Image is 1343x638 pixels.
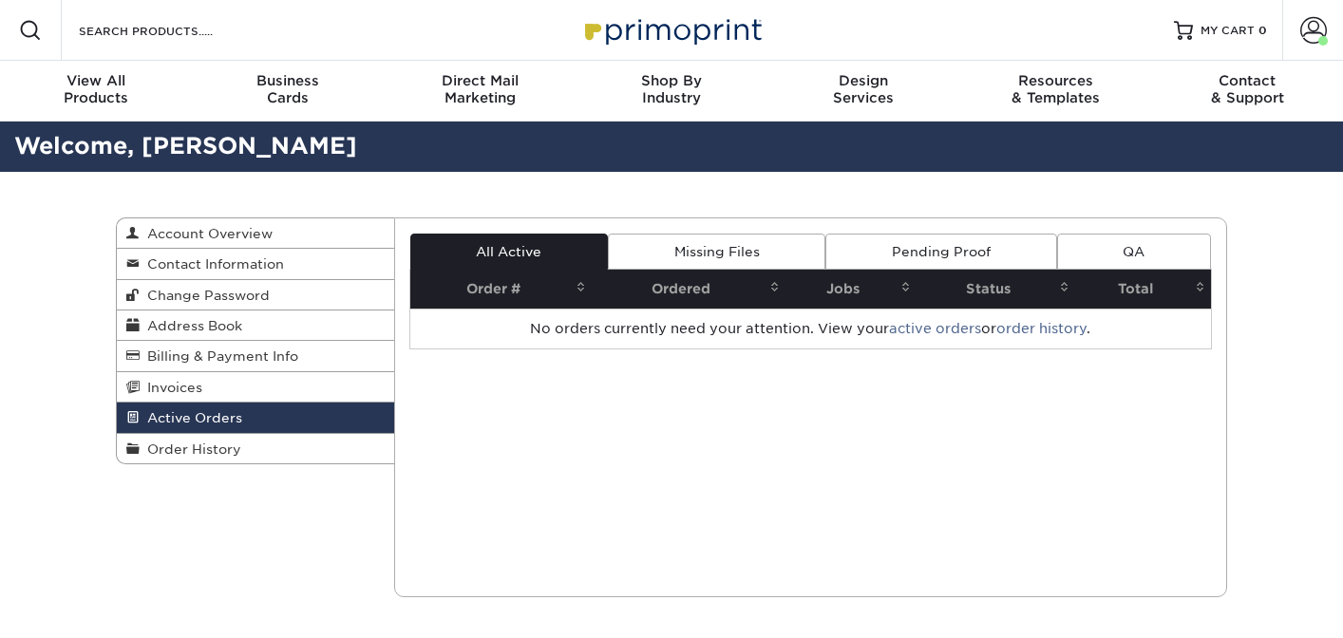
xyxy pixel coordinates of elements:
a: Invoices [117,372,394,403]
span: MY CART [1201,23,1255,39]
a: Shop ByIndustry [576,61,767,122]
td: No orders currently need your attention. View your or . [410,309,1212,348]
span: Billing & Payment Info [140,348,298,364]
a: Account Overview [117,218,394,249]
a: Billing & Payment Info [117,341,394,371]
a: Resources& Templates [959,61,1151,122]
th: Total [1075,270,1211,309]
span: Shop By [576,72,767,89]
span: Business [192,72,384,89]
span: Resources [959,72,1151,89]
span: Invoices [140,380,202,395]
a: Order History [117,434,394,463]
div: Cards [192,72,384,106]
a: Change Password [117,280,394,310]
div: Marketing [384,72,576,106]
a: Direct MailMarketing [384,61,576,122]
span: Direct Mail [384,72,576,89]
span: Address Book [140,318,242,333]
img: Primoprint [577,9,766,50]
th: Jobs [785,270,917,309]
a: Contact Information [117,249,394,279]
div: Services [767,72,959,106]
th: Order # [410,270,592,309]
span: Account Overview [140,226,273,241]
div: & Templates [959,72,1151,106]
div: & Support [1151,72,1343,106]
span: Order History [140,441,241,457]
input: SEARCH PRODUCTS..... [77,19,262,42]
a: All Active [410,234,608,270]
a: Address Book [117,310,394,341]
a: QA [1057,234,1211,270]
a: DesignServices [767,61,959,122]
span: Change Password [140,288,270,303]
a: Active Orders [117,403,394,433]
span: Contact Information [140,256,284,272]
span: Design [767,72,959,89]
span: 0 [1258,24,1267,37]
a: Pending Proof [825,234,1056,270]
div: Industry [576,72,767,106]
a: active orders [889,321,981,336]
span: Active Orders [140,410,242,425]
th: Status [917,270,1075,309]
span: Contact [1151,72,1343,89]
a: order history [996,321,1087,336]
a: Missing Files [608,234,825,270]
th: Ordered [592,270,785,309]
a: Contact& Support [1151,61,1343,122]
a: BusinessCards [192,61,384,122]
